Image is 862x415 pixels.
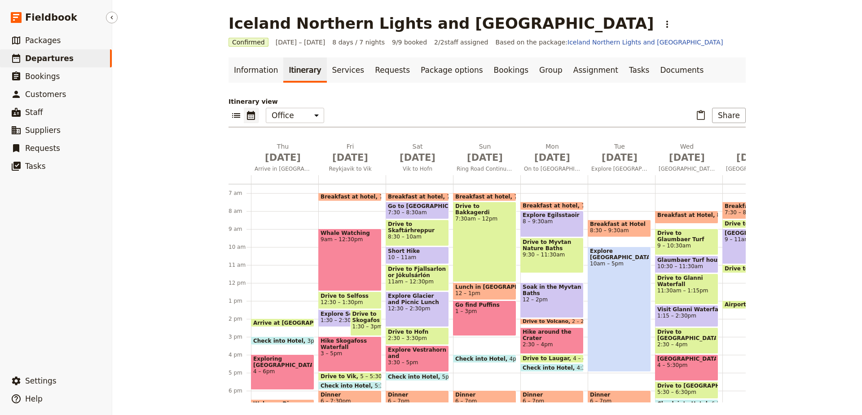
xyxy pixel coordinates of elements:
div: 9 am [229,225,251,233]
span: Airport Transfers [725,301,780,308]
a: Iceland Northern Lights and [GEOGRAPHIC_DATA] [567,39,723,46]
div: Check into Hotel4pm [453,354,516,363]
span: Drive to Skaftárhreppur [388,221,447,234]
span: 9/9 booked [392,38,427,47]
div: Check into Hotel5pm [386,372,449,381]
div: Drive to Hofn2:30 – 3:30pm [386,327,449,345]
span: 5:30 – 6:30pm [657,389,696,395]
span: 7 – 7:30am [447,194,477,200]
span: 10 – 11am [388,254,416,260]
span: Drive to Myvtan Nature Baths [523,239,581,252]
div: 3 pm [229,333,251,340]
a: Information [229,57,283,83]
button: Tue [DATE]Explore [GEOGRAPHIC_DATA] [588,142,655,175]
a: Requests [369,57,415,83]
span: Dinner [590,392,649,398]
div: Hike around the Crater2:30 – 4pm [520,327,584,354]
span: Explore Egilsstaoir [523,212,581,218]
h2: Sat [389,142,446,164]
a: Bookings [488,57,534,83]
span: 3 – 5pm [321,350,379,357]
div: Explore Glacier and Picnic Lunch12:30 – 2:30pm [386,291,449,327]
span: Drive to Vik [321,373,360,380]
span: 10:30 – 11:30am [657,263,703,269]
span: Explore [GEOGRAPHIC_DATA] [590,248,649,260]
span: 12 – 2pm [523,296,581,303]
div: 6 pm [229,387,251,394]
div: [GEOGRAPHIC_DATA]4 – 5:30pm [655,354,718,381]
span: 7 – 7:30am [379,194,409,200]
h2: Thu [255,142,311,164]
div: Check into Hotel6:30pm [655,399,718,408]
span: Check into Hotel [253,338,308,344]
span: Staff [25,108,43,117]
span: 9:30 – 11:30am [523,252,581,258]
h2: Mon [524,142,581,164]
div: Breakfast at hotel7:30 – 8am [520,202,584,210]
div: 8 am [229,207,251,215]
span: Check into Hotel [388,374,442,380]
span: Drive to [GEOGRAPHIC_DATA] [657,383,716,389]
span: Help [25,394,43,403]
span: 8 days / 7 nights [332,38,385,47]
div: Whale Watching9am – 12:30pm [318,229,382,291]
button: Actions [660,17,675,32]
div: Lunch in [GEOGRAPHIC_DATA]12 – 1pm [453,283,516,300]
a: Package options [415,57,488,83]
span: Soak in the Myvtan Baths [523,284,581,296]
div: Drive to Selfoss12:30 – 1:30pm [318,291,382,309]
span: Explore Selfoss [321,311,370,317]
span: 8 – 8:45am [717,212,747,222]
span: Drive to Glaumbaer Turf houses [657,230,716,243]
span: 2 / 2 staff assigned [434,38,488,47]
div: Visit Glanni Waterfall1:15 – 2:30pm [655,305,718,327]
span: Breakfast at Hotel [725,203,783,209]
span: 1 – 3pm [455,308,514,314]
div: Breakfast at Hotel8 – 8:45am [655,211,718,224]
div: Go to [GEOGRAPHIC_DATA]7:30 – 8:30am [386,202,449,219]
div: Exploring [GEOGRAPHIC_DATA]4 – 6pm [251,354,314,390]
div: Dinner6 – 7pm [386,390,449,408]
span: Visit Glanni Waterfall [657,306,716,313]
span: Based on the package: [495,38,723,47]
span: 9am – 12:30pm [321,236,379,243]
button: Sat [DATE]Vik to Hofn [386,142,453,175]
span: 4 – 5:30pm [657,362,716,368]
button: Hide menu [106,12,118,23]
div: Breakfast at hotel7 – 7:30am [318,193,382,201]
div: Dinner6 – 7pm [588,390,651,408]
span: 4 – 6pm [253,368,312,375]
span: 4 – 4:30pm [573,355,603,362]
span: Departures [25,54,74,63]
span: 7:30 – 8:30am [725,209,764,216]
h2: Sun [457,142,513,164]
span: Fieldbook [25,11,77,24]
span: Customers [25,90,66,99]
div: Drive to Fjallsarlon or Jökulsárlón Glacier11am – 12:30pm [386,265,449,291]
div: Soak in the Myvtan Baths12 – 2pm [520,283,584,318]
span: 9 – 11am [725,236,783,243]
div: 2 pm [229,315,251,322]
p: Itinerary view [229,97,746,106]
span: Dinner [455,392,514,398]
span: Drive to Hofn [388,329,447,335]
span: [DATE] [457,151,513,164]
span: Packages [25,36,61,45]
span: Tasks [25,162,46,171]
span: Check into Hotel [321,383,375,389]
h2: Fri [322,142,378,164]
span: Confirmed [229,38,268,47]
button: Share [712,108,746,123]
div: 1 pm [229,297,251,305]
div: Drive to Myvtan Nature Baths9:30 – 11:30am [520,238,584,273]
h2: Wed [659,142,715,164]
span: Settings [25,376,57,385]
span: Drive to Fjallsarlon or Jökulsárlón Glacier [388,266,447,278]
span: Drive to Airport [725,265,776,272]
span: Breakfast at hotel [321,194,379,200]
span: 11:30am – 1:15pm [657,287,716,294]
div: Breakfast at hotel7 – 7:30am [386,193,449,201]
div: 10 am [229,243,251,251]
div: Explore Vestrahorn and [GEOGRAPHIC_DATA]3:30 – 5pm [386,345,449,372]
div: Dinner6 – 7pm [453,390,516,408]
